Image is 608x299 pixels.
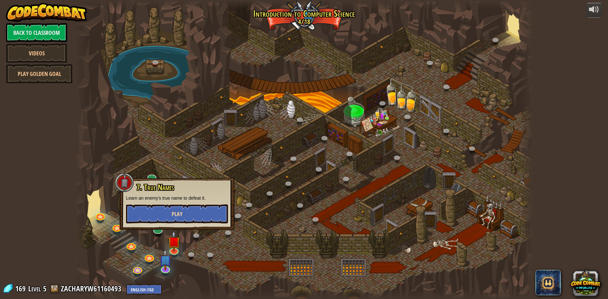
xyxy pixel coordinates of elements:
[159,249,172,271] img: level-banner-unstarted-subscriber.png
[6,44,67,63] a: Videos
[6,23,67,42] a: Back to Classroom
[43,283,47,294] span: 5
[28,283,41,294] span: Level
[15,283,28,294] span: 169
[586,3,602,18] button: Adjust volume
[168,231,180,252] img: level-banner-unstarted.png
[172,210,182,218] span: Play
[126,195,228,201] p: Learn an enemy's true name to defeat it.
[6,3,87,22] img: CodeCombat - Learn how to code by playing a game
[126,204,228,223] button: Play
[136,182,174,193] span: 7. True Names
[6,64,73,83] a: Play Golden Goal
[61,283,123,294] a: ZACHARYW61160493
